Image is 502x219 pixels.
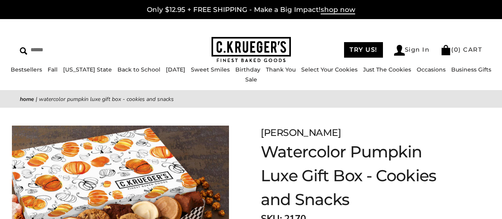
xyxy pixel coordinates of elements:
a: Only $12.95 + FREE SHIPPING - Make a Big Impact!shop now [147,6,355,14]
div: [PERSON_NAME] [261,126,462,140]
a: Sale [245,76,257,83]
a: [US_STATE] State [63,66,112,73]
a: [DATE] [166,66,185,73]
a: Back to School [117,66,160,73]
a: TRY US! [344,42,383,58]
a: Just The Cookies [363,66,411,73]
a: Select Your Cookies [301,66,358,73]
a: Occasions [417,66,446,73]
span: 0 [454,46,459,53]
span: | [36,95,37,103]
nav: breadcrumbs [20,95,482,104]
a: Home [20,95,34,103]
a: Sign In [394,45,430,56]
a: (0) CART [440,46,482,53]
img: Account [394,45,405,56]
img: C.KRUEGER'S [212,37,291,63]
h1: Watercolor Pumpkin Luxe Gift Box - Cookies and Snacks [261,140,462,211]
a: Fall [48,66,58,73]
a: Birthday [235,66,260,73]
span: Watercolor Pumpkin Luxe Gift Box - Cookies and Snacks [39,95,174,103]
a: Bestsellers [11,66,42,73]
img: Search [20,47,27,55]
a: Business Gifts [451,66,491,73]
a: Sweet Smiles [191,66,230,73]
a: Thank You [266,66,296,73]
input: Search [20,44,126,56]
img: Bag [440,45,451,55]
span: shop now [321,6,355,14]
